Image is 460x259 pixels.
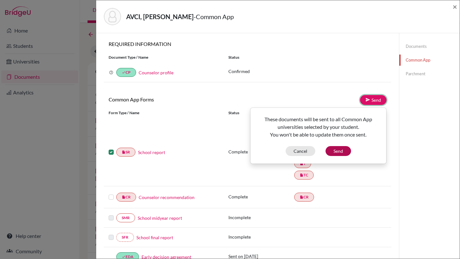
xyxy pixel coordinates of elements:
[104,41,391,47] h6: REQUIRED INFORMATION
[116,68,136,77] a: doneCP
[116,233,134,242] a: SFR
[104,96,248,102] h6: Common App Forms
[138,149,165,156] a: School report
[326,146,351,156] button: Send
[228,68,387,75] p: Confirmed
[228,110,294,116] div: Status
[116,193,136,202] a: insert_drive_fileCR
[138,215,182,221] a: School midyear report
[228,214,294,221] p: Incomplete
[228,193,294,200] p: Complete
[286,146,315,156] button: Cancel
[139,70,173,75] a: Counselor profile
[104,110,224,116] div: Form Type / Name
[360,95,387,105] a: Send
[122,255,126,259] i: done
[300,195,303,199] i: insert_drive_file
[256,115,381,138] p: These documents will be sent to all Common App universities selected by your student. You won't b...
[126,13,194,20] strong: AVCI, [PERSON_NAME]
[453,3,457,11] button: Close
[399,68,460,79] a: Parchment
[250,107,387,164] div: Send
[399,41,460,52] a: Documents
[294,193,314,202] a: insert_drive_fileCR
[224,55,391,60] div: Status
[122,195,126,199] i: insert_drive_file
[122,150,126,154] i: insert_drive_file
[228,233,294,240] p: Incomplete
[122,70,126,74] i: done
[194,13,234,20] span: - Common App
[453,2,457,11] span: ×
[399,55,460,66] a: Common App
[228,148,294,155] p: Complete
[116,213,135,222] a: SMR
[300,173,303,177] i: insert_drive_file
[136,234,173,241] a: School final report
[116,148,135,157] a: insert_drive_fileSR
[294,171,314,180] a: insert_drive_fileTC
[139,194,195,201] a: Counselor recommendation
[104,55,224,60] div: Document Type / Name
